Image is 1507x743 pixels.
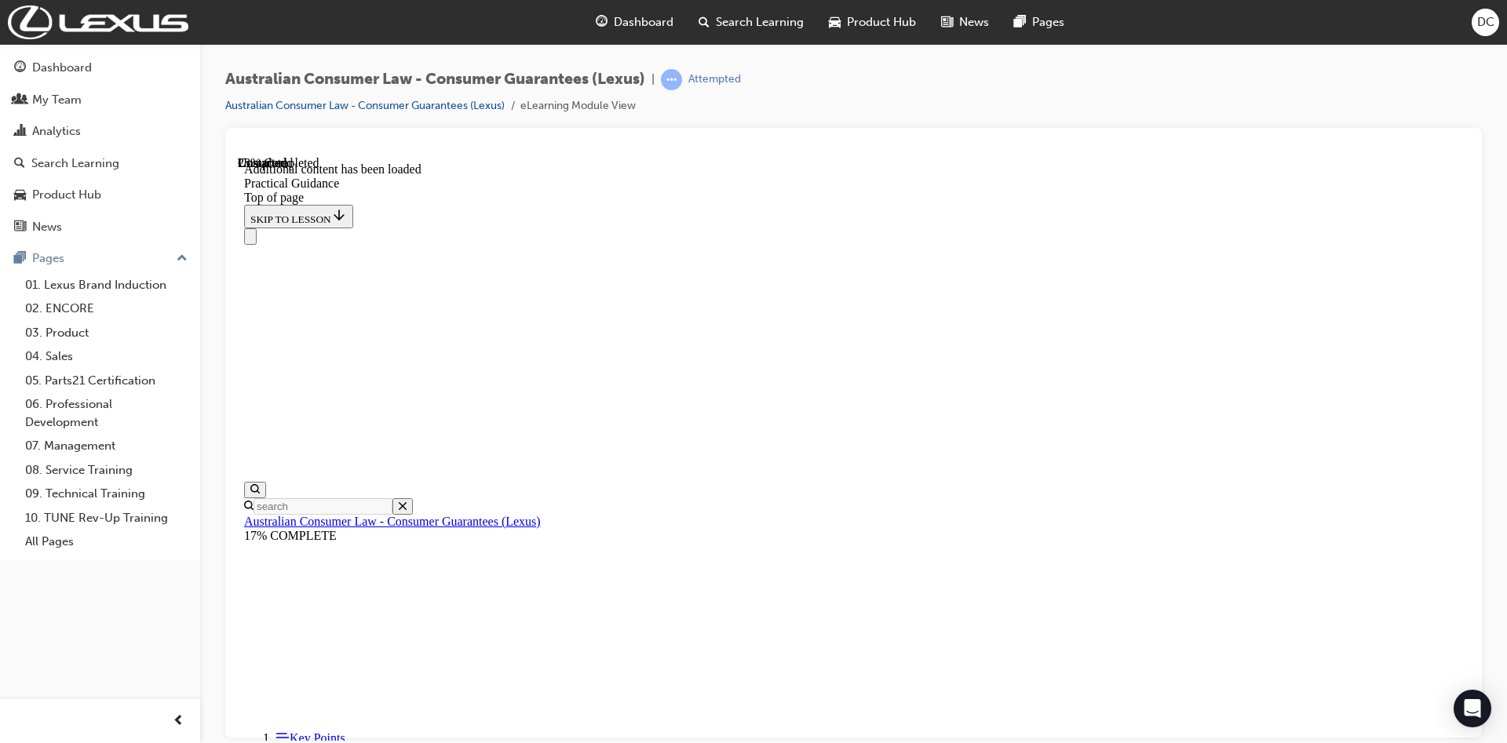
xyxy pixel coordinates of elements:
[1477,13,1494,31] span: DC
[520,97,636,115] li: eLearning Module View
[19,297,194,321] a: 02. ENCORE
[173,712,184,731] span: prev-icon
[6,180,194,209] a: Product Hub
[651,71,655,89] span: |
[661,69,682,90] span: learningRecordVerb_ATTEMPT-icon
[8,5,188,39] img: Trak
[155,342,175,359] button: Close search menu
[941,13,953,32] span: news-icon
[19,506,194,530] a: 10. TUNE Rev-Up Training
[32,59,92,77] div: Dashboard
[19,530,194,554] a: All Pages
[225,99,505,112] a: Australian Consumer Law - Consumer Guarantees (Lexus)
[1454,690,1491,727] div: Open Intercom Messenger
[32,218,62,236] div: News
[32,122,81,140] div: Analytics
[6,49,115,72] button: SKIP TO LESSON
[19,321,194,345] a: 03. Product
[6,244,194,273] button: Pages
[6,149,194,178] a: Search Learning
[686,6,816,38] a: search-iconSearch Learning
[14,157,25,171] span: search-icon
[19,369,194,393] a: 05. Parts21 Certification
[614,13,673,31] span: Dashboard
[6,359,303,372] a: Australian Consumer Law - Consumer Guarantees (Lexus)
[6,50,194,244] button: DashboardMy TeamAnalyticsSearch LearningProduct HubNews
[14,125,26,139] span: chart-icon
[688,72,741,87] div: Attempted
[13,57,109,69] span: SKIP TO LESSON
[1002,6,1077,38] a: pages-iconPages
[6,86,194,115] a: My Team
[19,344,194,369] a: 04. Sales
[32,91,82,109] div: My Team
[14,93,26,107] span: people-icon
[32,186,101,204] div: Product Hub
[14,220,26,235] span: news-icon
[959,13,989,31] span: News
[14,252,26,266] span: pages-icon
[829,13,841,32] span: car-icon
[19,392,194,434] a: 06. Professional Development
[6,35,1225,49] div: Top of page
[596,13,608,32] span: guage-icon
[847,13,916,31] span: Product Hub
[225,71,645,89] span: Australian Consumer Law - Consumer Guarantees (Lexus)
[32,249,64,268] div: Pages
[1472,9,1499,36] button: DC
[177,249,188,269] span: up-icon
[6,72,19,89] button: Close navigation menu
[6,117,194,146] a: Analytics
[1014,13,1026,32] span: pages-icon
[929,6,1002,38] a: news-iconNews
[6,6,1225,20] div: Additional content has been loaded
[6,213,194,242] a: News
[16,342,155,359] input: Search
[19,434,194,458] a: 07. Management
[14,188,26,202] span: car-icon
[14,61,26,75] span: guage-icon
[6,53,194,82] a: Dashboard
[6,326,28,342] button: Open search menu
[19,273,194,297] a: 01. Lexus Brand Induction
[6,373,1225,387] div: 17% COMPLETE
[583,6,686,38] a: guage-iconDashboard
[31,155,119,173] div: Search Learning
[19,482,194,506] a: 09. Technical Training
[6,20,1225,35] div: Practical Guidance
[1032,13,1064,31] span: Pages
[19,458,194,483] a: 08. Service Training
[816,6,929,38] a: car-iconProduct Hub
[699,13,710,32] span: search-icon
[716,13,804,31] span: Search Learning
